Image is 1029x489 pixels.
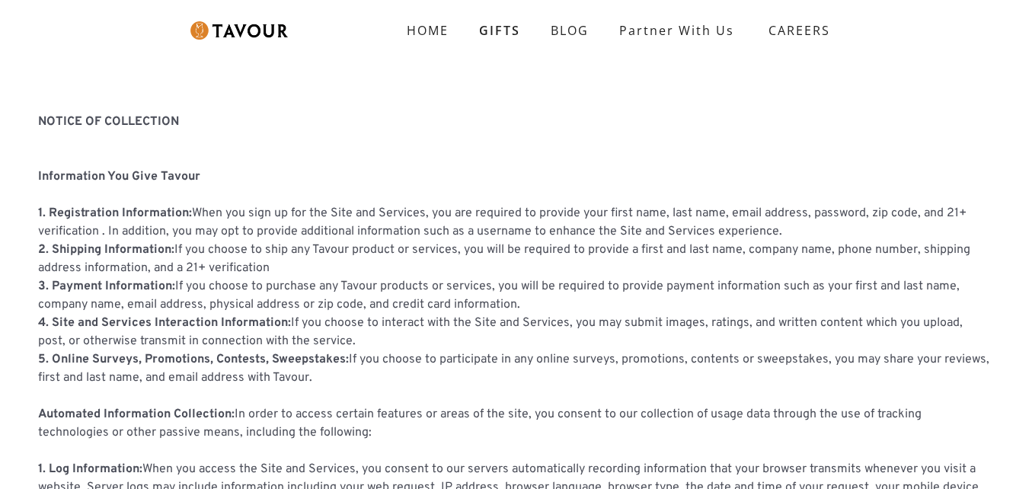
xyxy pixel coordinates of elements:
strong: HOME [407,22,449,39]
strong: 3. Payment Information: [38,279,175,294]
strong: 1. Log Information: [38,462,142,477]
a: GIFTS [464,15,535,46]
strong: 1. Registration Information: [38,206,192,221]
strong: Automated Information Collection: [38,407,235,422]
strong: 5. Online Surveys, Promotions, Contests, Sweepstakes: [38,352,349,367]
a: partner with us [604,15,749,46]
strong: 2. Shipping Information: [38,242,174,257]
a: BLOG [535,15,604,46]
strong: 4. Site and Services Interaction Information: [38,315,291,331]
strong: CAREERS [769,15,830,46]
a: HOME [391,15,464,46]
strong: Information You Give Tavour ‍ [38,169,200,184]
a: CAREERS [749,9,842,52]
strong: NOTICE OF COLLECTION ‍ [38,114,179,129]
